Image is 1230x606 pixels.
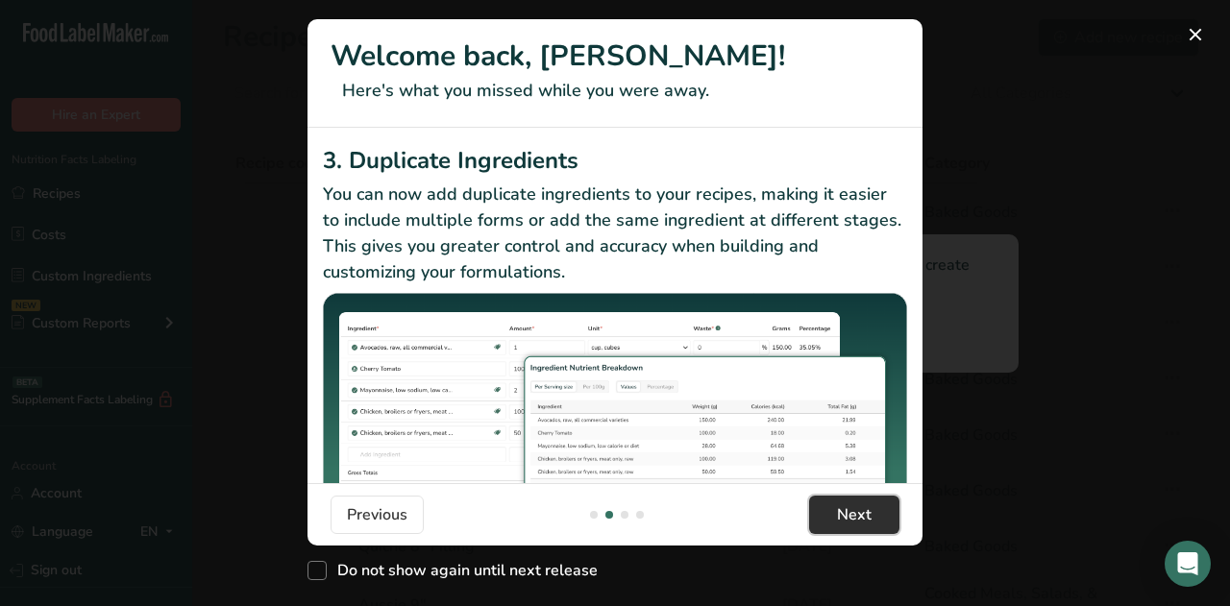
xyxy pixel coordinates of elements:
[331,78,899,104] p: Here's what you missed while you were away.
[347,503,407,526] span: Previous
[1165,541,1211,587] div: Open Intercom Messenger
[331,496,424,534] button: Previous
[327,561,598,580] span: Do not show again until next release
[809,496,899,534] button: Next
[323,182,907,285] p: You can now add duplicate ingredients to your recipes, making it easier to include multiple forms...
[331,35,899,78] h1: Welcome back, [PERSON_NAME]!
[323,293,907,511] img: Duplicate Ingredients
[837,503,872,526] span: Next
[323,143,907,178] h2: 3. Duplicate Ingredients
